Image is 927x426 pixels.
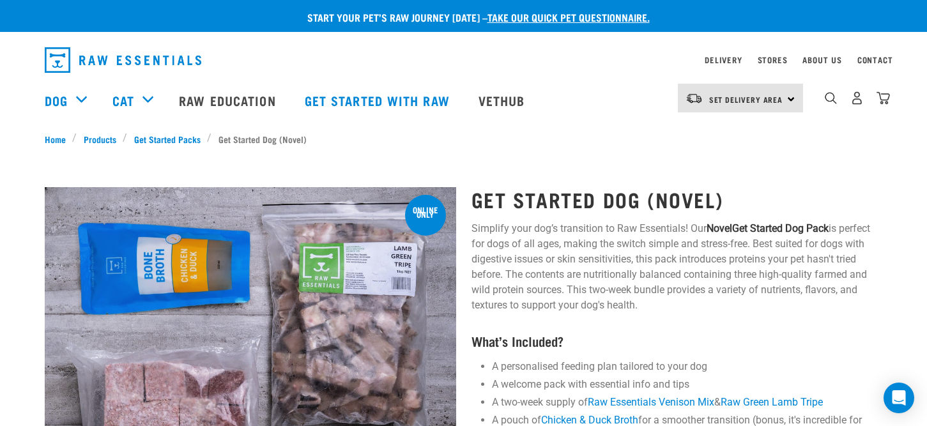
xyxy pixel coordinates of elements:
[492,377,883,392] li: A welcome pack with essential info and tips
[45,132,883,146] nav: breadcrumbs
[850,91,864,105] img: user.png
[77,132,123,146] a: Products
[492,395,883,410] li: A two-week supply of &
[825,92,837,104] img: home-icon-1@2x.png
[588,396,714,408] a: Raw Essentials Venison Mix
[45,132,73,146] a: Home
[45,91,68,110] a: Dog
[877,91,890,105] img: home-icon@2x.png
[471,337,563,344] strong: What’s Included?
[884,383,914,413] div: Open Intercom Messenger
[541,414,638,426] a: Chicken & Duck Broth
[857,57,893,62] a: Contact
[705,57,742,62] a: Delivery
[487,14,650,20] a: take our quick pet questionnaire.
[492,359,883,374] li: A personalised feeding plan tailored to your dog
[732,222,829,234] strong: Get Started Dog Pack
[686,93,703,104] img: van-moving.png
[802,57,841,62] a: About Us
[721,396,823,408] a: Raw Green Lamb Tripe
[45,47,201,73] img: Raw Essentials Logo
[758,57,788,62] a: Stores
[127,132,207,146] a: Get Started Packs
[466,75,541,126] a: Vethub
[709,97,783,102] span: Set Delivery Area
[112,91,134,110] a: Cat
[471,188,883,211] h1: Get Started Dog (Novel)
[707,222,732,234] strong: Novel
[166,75,291,126] a: Raw Education
[34,42,893,78] nav: dropdown navigation
[292,75,466,126] a: Get started with Raw
[471,221,883,313] p: Simplify your dog’s transition to Raw Essentials! Our is perfect for dogs of all ages, making the...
